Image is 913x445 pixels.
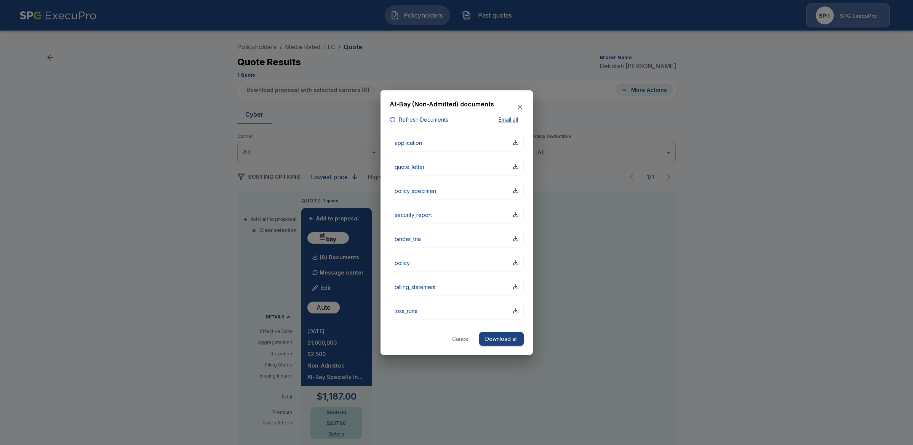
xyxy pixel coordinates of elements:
h6: At-Bay (Non-Admitted) documents [390,99,494,109]
button: application [390,133,524,151]
button: binder_tria [390,230,524,247]
button: policy [390,254,524,271]
p: application [395,138,422,146]
p: policy_specimen [395,186,436,194]
p: binder_tria [395,235,421,243]
p: billing_statement [395,283,436,291]
button: Email all [493,115,524,125]
button: policy_specimen [390,182,524,199]
button: Refresh Documents [390,115,448,125]
button: security_report [390,206,524,223]
button: Download all [479,332,524,346]
p: security_report [395,210,432,218]
p: quote_letter [395,162,425,170]
p: policy [395,259,410,267]
button: quote_letter [390,157,524,175]
button: billing_statement [390,278,524,296]
button: Cancel [449,332,473,346]
p: loss_runs [395,307,417,315]
button: loss_runs [390,302,524,320]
